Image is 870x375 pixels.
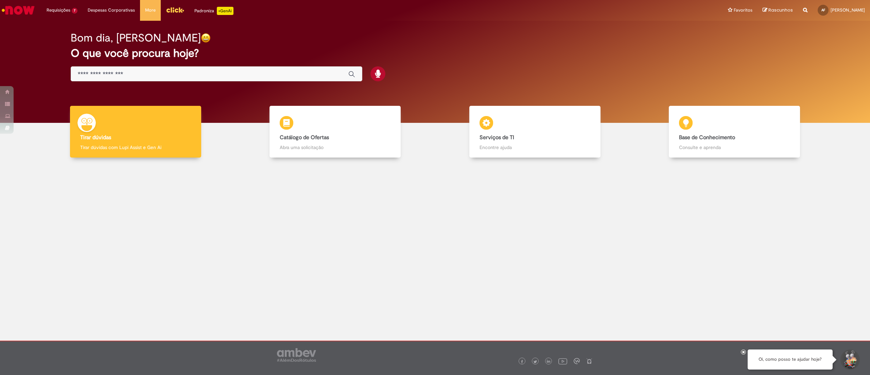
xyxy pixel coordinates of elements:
[166,5,184,15] img: click_logo_yellow_360x200.png
[280,144,390,151] p: Abra uma solicitação
[435,106,635,158] a: Serviços de TI Encontre ajuda
[480,134,514,141] b: Serviços de TI
[635,106,835,158] a: Base de Conhecimento Consulte e aprenda
[821,8,825,12] span: AF
[201,33,211,43] img: happy-face.png
[72,8,77,14] span: 7
[47,7,70,14] span: Requisições
[280,134,329,141] b: Catálogo de Ofertas
[236,106,435,158] a: Catálogo de Ofertas Abra uma solicitação
[217,7,233,15] p: +GenAi
[547,360,550,364] img: logo_footer_linkedin.png
[145,7,156,14] span: More
[748,349,833,370] div: Oi, como posso te ajudar hoje?
[520,360,524,363] img: logo_footer_facebook.png
[36,106,236,158] a: Tirar dúvidas Tirar dúvidas com Lupi Assist e Gen Ai
[586,358,592,364] img: logo_footer_naosei.png
[679,134,735,141] b: Base de Conhecimento
[71,47,799,59] h2: O que você procura hoje?
[71,32,201,44] h2: Bom dia, [PERSON_NAME]
[194,7,233,15] div: Padroniza
[80,144,191,151] p: Tirar dúvidas com Lupi Assist e Gen Ai
[277,348,316,362] img: logo_footer_ambev_rotulo_gray.png
[480,144,590,151] p: Encontre ajuda
[558,357,567,365] img: logo_footer_youtube.png
[839,349,860,370] button: Iniciar Conversa de Suporte
[534,360,537,363] img: logo_footer_twitter.png
[831,7,865,13] span: [PERSON_NAME]
[1,3,36,17] img: ServiceNow
[679,144,790,151] p: Consulte e aprenda
[80,134,111,141] b: Tirar dúvidas
[574,358,580,364] img: logo_footer_workplace.png
[734,7,752,14] span: Favoritos
[763,7,793,14] a: Rascunhos
[768,7,793,13] span: Rascunhos
[88,7,135,14] span: Despesas Corporativas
